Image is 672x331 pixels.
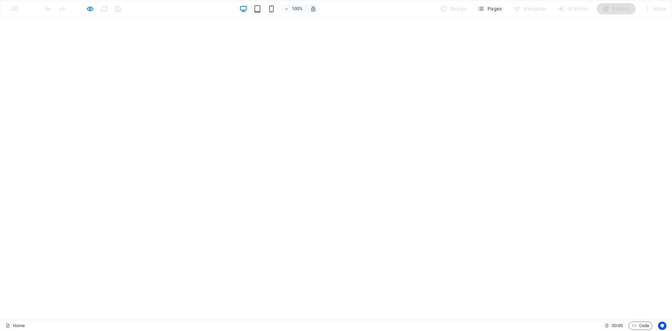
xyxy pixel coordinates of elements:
[617,323,618,328] span: :
[292,5,303,13] h6: 100%
[604,322,623,330] h6: Session time
[477,5,502,12] span: Pages
[310,6,316,12] i: On resize automatically adjust zoom level to fit chosen device.
[632,322,649,330] span: Code
[475,3,505,14] button: Pages
[281,5,306,13] button: 100%
[612,322,623,330] span: 00 00
[658,322,666,330] button: Usercentrics
[629,322,652,330] button: Code
[6,322,25,330] a: Click to cancel selection. Double-click to open Pages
